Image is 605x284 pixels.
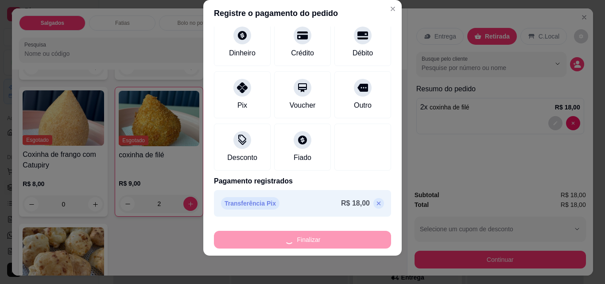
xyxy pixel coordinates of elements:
div: Outro [354,100,372,111]
p: Transferência Pix [221,197,279,210]
div: Desconto [227,152,257,163]
div: Débito [353,48,373,58]
div: Voucher [290,100,316,111]
p: R$ 18,00 [341,198,370,209]
div: Pix [237,100,247,111]
div: Fiado [294,152,311,163]
div: Crédito [291,48,314,58]
p: Pagamento registrados [214,176,391,187]
button: Close [386,2,400,16]
div: Dinheiro [229,48,256,58]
